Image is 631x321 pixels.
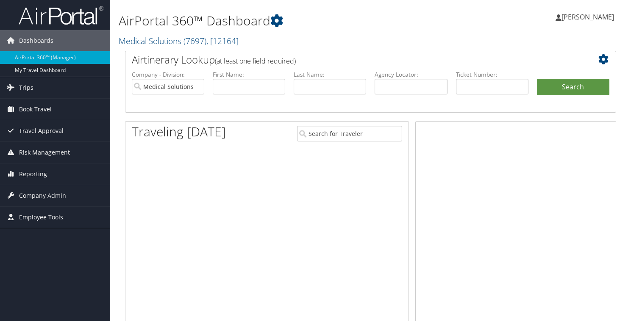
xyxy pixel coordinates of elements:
[213,70,285,79] label: First Name:
[297,126,402,141] input: Search for Traveler
[132,53,569,67] h2: Airtinerary Lookup
[132,123,226,141] h1: Traveling [DATE]
[19,99,52,120] span: Book Travel
[19,185,66,206] span: Company Admin
[456,70,528,79] label: Ticket Number:
[19,30,53,51] span: Dashboards
[19,142,70,163] span: Risk Management
[132,70,204,79] label: Company - Division:
[215,56,296,66] span: (at least one field required)
[294,70,366,79] label: Last Name:
[19,6,103,25] img: airportal-logo.png
[562,12,614,22] span: [PERSON_NAME]
[537,79,609,96] button: Search
[375,70,447,79] label: Agency Locator:
[119,12,455,30] h1: AirPortal 360™ Dashboard
[206,35,239,47] span: , [ 12164 ]
[19,163,47,185] span: Reporting
[19,77,33,98] span: Trips
[119,35,239,47] a: Medical Solutions
[556,4,623,30] a: [PERSON_NAME]
[183,35,206,47] span: ( 7697 )
[19,120,64,141] span: Travel Approval
[19,207,63,228] span: Employee Tools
